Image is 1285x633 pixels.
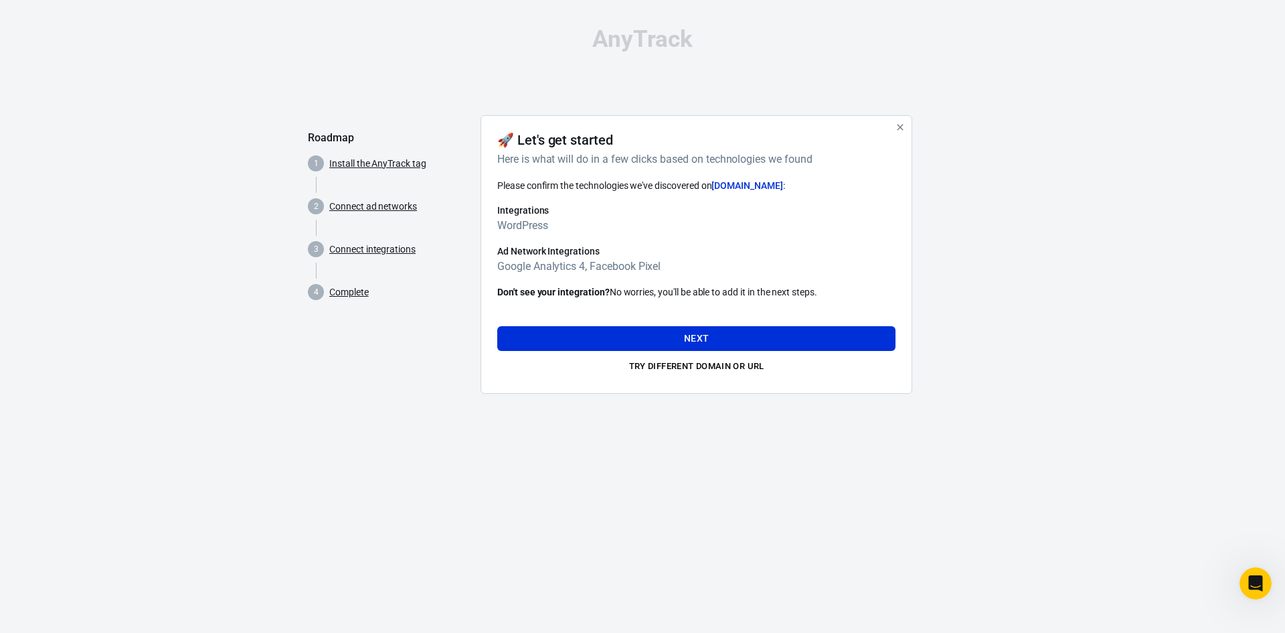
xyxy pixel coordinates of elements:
[314,287,319,297] text: 4
[329,285,369,299] a: Complete
[329,242,416,257] a: Connect integrations
[497,180,785,191] span: Please confirm the technologies we've discovered on :
[497,258,895,275] h6: Google Analytics 4, Facebook Pixel
[1239,567,1272,600] iframe: Intercom live chat
[314,244,319,254] text: 3
[314,159,319,168] text: 1
[711,180,782,191] span: [DOMAIN_NAME]
[497,132,613,148] h4: 🚀 Let's get started
[329,200,417,214] a: Connect ad networks
[329,157,426,171] a: Install the AnyTrack tag
[497,287,610,297] strong: Don't see your integration?
[497,217,895,234] h6: WordPress
[497,204,895,217] h6: Integrations
[314,202,319,211] text: 2
[497,244,895,258] h6: Ad Network Integrations
[497,151,890,167] h6: Here is what will do in a few clicks based on technologies we found
[497,326,895,351] button: Next
[497,356,895,377] button: Try different domain or url
[497,285,895,299] p: No worries, you'll be able to add it in the next steps.
[308,27,977,51] div: AnyTrack
[308,131,470,145] h5: Roadmap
